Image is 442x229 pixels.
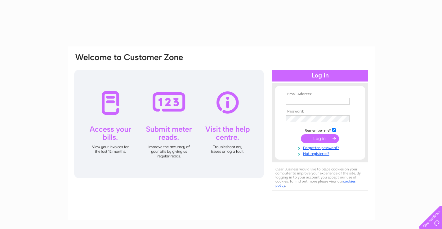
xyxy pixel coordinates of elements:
[275,179,355,187] a: cookies policy
[284,92,356,96] th: Email Address:
[301,134,339,143] input: Submit
[286,144,356,150] a: Forgotten password?
[272,164,368,191] div: Clear Business would like to place cookies on your computer to improve your experience of the sit...
[284,127,356,133] td: Remember me?
[286,150,356,156] a: Not registered?
[284,109,356,114] th: Password:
